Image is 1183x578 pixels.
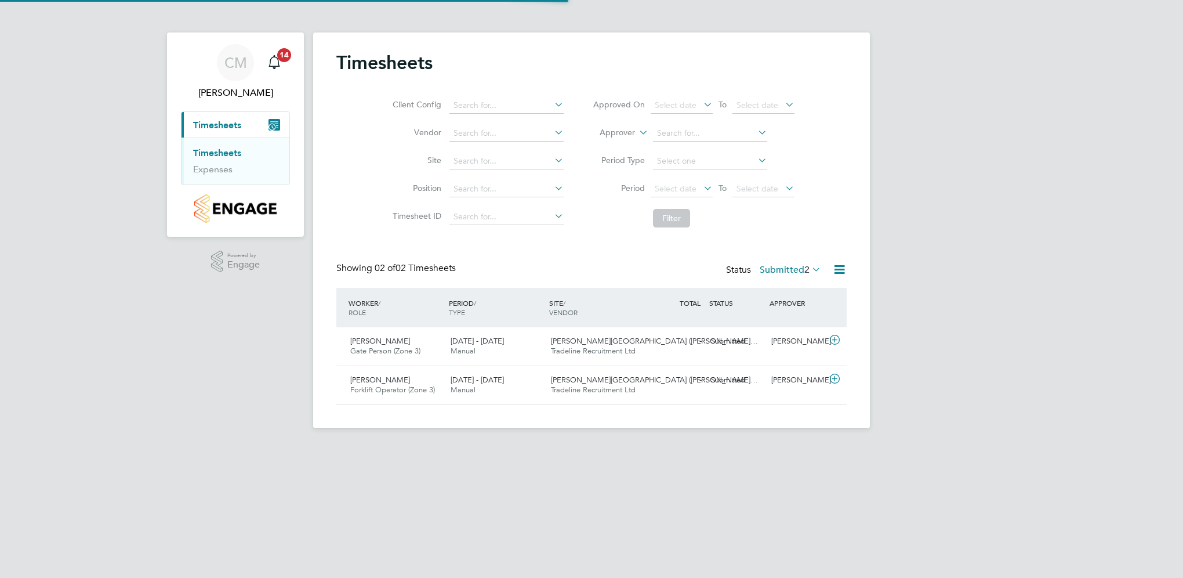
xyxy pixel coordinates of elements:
span: Select date [736,100,778,110]
span: Manual [451,385,476,395]
nav: Main navigation [167,32,304,237]
span: VENDOR [549,308,578,317]
div: SITE [546,292,647,323]
span: Gate Person (Zone 3) [350,346,420,356]
label: Position [389,183,441,193]
img: countryside-properties-logo-retina.png [194,194,276,223]
span: 02 of [375,262,395,274]
label: Submitted [760,264,821,276]
label: Client Config [389,99,441,110]
span: 2 [804,264,810,276]
input: Search for... [449,125,564,142]
button: Filter [653,209,690,227]
span: TOTAL [680,298,701,308]
div: WORKER [346,292,446,323]
a: CM[PERSON_NAME] [181,44,290,100]
span: [PERSON_NAME] [350,336,410,346]
div: PERIOD [446,292,546,323]
div: - [646,332,706,351]
input: Search for... [653,125,767,142]
button: Timesheets [182,112,289,138]
span: Manual [451,346,476,356]
label: Timesheet ID [389,211,441,221]
span: [DATE] - [DATE] [451,375,504,385]
div: APPROVER [767,292,827,313]
label: Approver [583,127,635,139]
span: Select date [655,183,696,194]
span: [DATE] - [DATE] [451,336,504,346]
div: [PERSON_NAME] [767,371,827,390]
a: 14 [263,44,286,81]
a: Powered byEngage [211,251,260,273]
span: / [378,298,380,308]
input: Search for... [449,97,564,114]
div: Timesheets [182,138,289,185]
label: Approved On [593,99,645,110]
label: Period [593,183,645,193]
div: [PERSON_NAME] [767,332,827,351]
label: Vendor [389,127,441,138]
span: [PERSON_NAME][GEOGRAPHIC_DATA] ([PERSON_NAME]… [551,375,758,385]
span: CM [224,55,247,70]
div: Showing [336,262,458,274]
a: Timesheets [193,147,241,158]
span: Tradeline Recruitment Ltd [551,385,636,395]
h2: Timesheets [336,51,433,74]
div: Submitted [706,371,767,390]
span: / [474,298,476,308]
span: To [715,180,730,196]
input: Search for... [449,209,564,225]
div: Status [726,262,823,279]
span: Select date [736,183,778,194]
span: [PERSON_NAME] [350,375,410,385]
span: Forklift Operator (Zone 3) [350,385,435,395]
input: Select one [653,153,767,169]
label: Period Type [593,155,645,165]
span: 14 [277,48,291,62]
span: TYPE [449,308,465,317]
div: - [646,371,706,390]
span: Timesheets [193,120,241,131]
span: To [715,97,730,112]
span: Select date [655,100,696,110]
span: / [563,298,565,308]
input: Search for... [449,153,564,169]
a: Expenses [193,164,233,175]
span: Engage [227,260,260,270]
input: Search for... [449,181,564,197]
label: Site [389,155,441,165]
span: Tradeline Recruitment Ltd [551,346,636,356]
span: Christopher Martin [181,86,290,100]
div: STATUS [706,292,767,313]
span: 02 Timesheets [375,262,456,274]
span: [PERSON_NAME][GEOGRAPHIC_DATA] ([PERSON_NAME]… [551,336,758,346]
div: Submitted [706,332,767,351]
span: ROLE [349,308,366,317]
a: Go to home page [181,194,290,223]
span: Powered by [227,251,260,261]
